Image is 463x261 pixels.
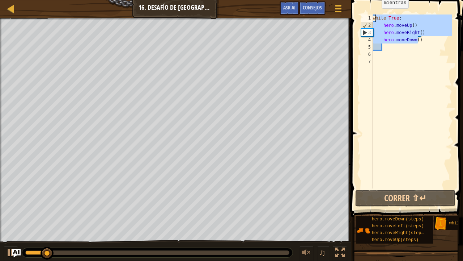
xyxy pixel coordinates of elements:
button: Ajustar volúmen [299,246,314,261]
span: hero.moveRight(steps) [372,231,426,236]
button: Ask AI [280,1,299,15]
button: Ask AI [12,249,21,257]
div: 3 [361,29,373,36]
span: hero.moveLeft(steps) [372,224,424,229]
span: Ask AI [283,4,296,11]
img: portrait.png [356,224,370,237]
button: Ctrl + P: Play [4,246,18,261]
span: ♫ [319,247,326,258]
div: 7 [361,58,373,65]
span: hero.moveDown(steps) [372,217,424,222]
div: 5 [361,43,373,51]
div: 4 [361,36,373,43]
button: Mostrar menú del juego [329,1,347,18]
button: ♫ [317,246,330,261]
div: 1 [361,14,373,22]
span: hero.moveUp(steps) [372,237,419,243]
span: Consejos [303,4,322,11]
button: Correr ⇧↵ [355,190,455,207]
img: portrait.png [434,217,447,231]
div: 6 [361,51,373,58]
div: 2 [361,22,373,29]
button: Alterna pantalla completa. [333,246,347,261]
